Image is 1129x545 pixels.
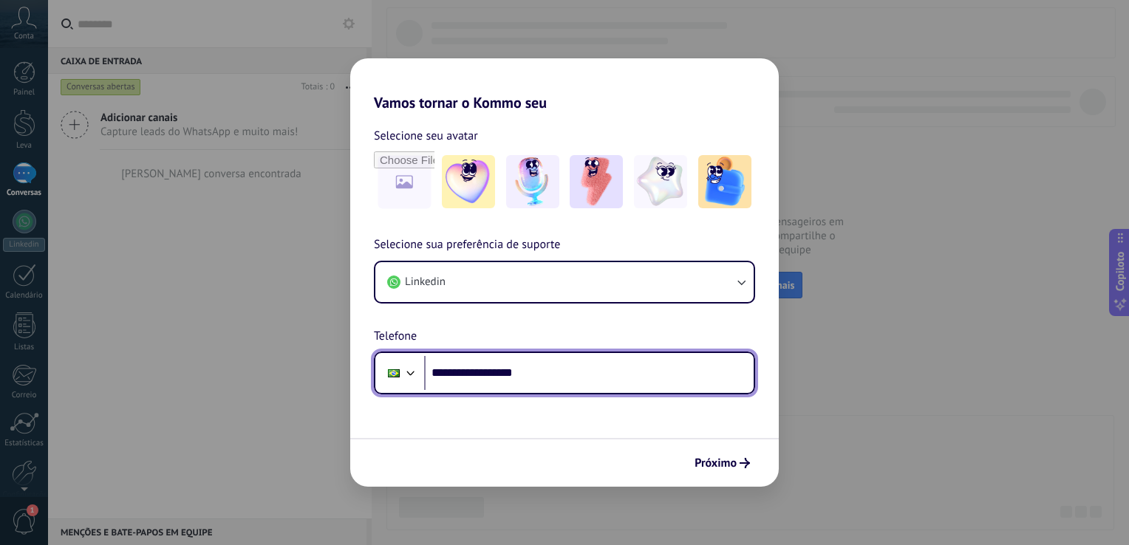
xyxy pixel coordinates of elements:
[688,450,757,476] button: Próximo
[506,155,559,208] img: -2.jpeg
[375,262,754,302] button: Linkedin
[374,126,478,145] span: Selecione seu avatar
[570,155,623,208] img: -3.jpeg
[442,155,495,208] img: -1.jpeg
[374,327,417,346] span: Telefone
[695,458,737,468] span: Próximo
[405,275,446,289] span: Linkedin
[698,155,751,208] img: -5.jpeg
[634,155,687,208] img: -4.jpeg
[380,357,408,388] div: Brazil: + 55
[374,236,560,255] span: Selecione sua preferência de suporte
[350,58,779,112] h2: Vamos tornar o Kommo seu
